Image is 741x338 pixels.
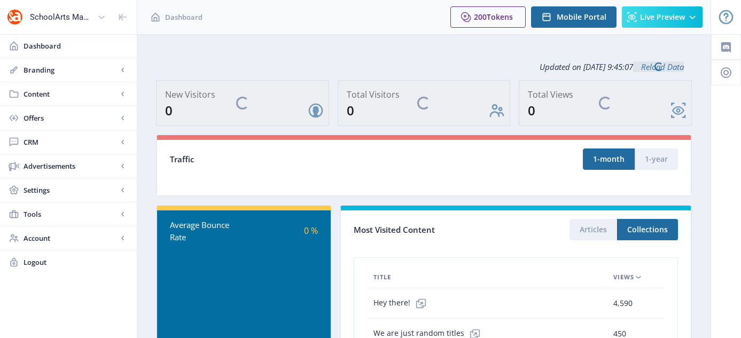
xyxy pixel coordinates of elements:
[531,6,617,28] button: Mobile Portal
[170,153,424,166] div: Traffic
[450,6,526,28] button: 200Tokens
[613,297,633,310] span: 4,590
[24,161,118,171] span: Advertisements
[24,137,118,147] span: CRM
[24,233,118,243] span: Account
[557,13,606,21] span: Mobile Portal
[156,53,692,80] div: Updated on [DATE] 9:45:07
[170,219,244,243] div: Average Bounce Rate
[24,185,118,195] span: Settings
[304,225,318,237] span: 0 %
[583,148,635,170] button: 1-month
[24,89,118,99] span: Content
[640,13,685,21] span: Live Preview
[165,12,202,22] span: Dashboard
[373,293,432,314] span: Hey there!
[635,148,678,170] button: 1-year
[30,5,93,29] div: SchoolArts Magazine
[617,219,678,240] button: Collections
[633,61,684,72] a: Reload Data
[622,6,703,28] button: Live Preview
[24,257,128,268] span: Logout
[354,222,516,238] div: Most Visited Content
[487,12,513,22] span: Tokens
[24,209,118,219] span: Tools
[24,113,118,123] span: Offers
[570,219,617,240] button: Articles
[24,65,118,75] span: Branding
[613,271,634,284] span: Views
[373,271,391,284] span: Title
[6,9,24,26] img: properties.app_icon.png
[24,41,128,51] span: Dashboard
